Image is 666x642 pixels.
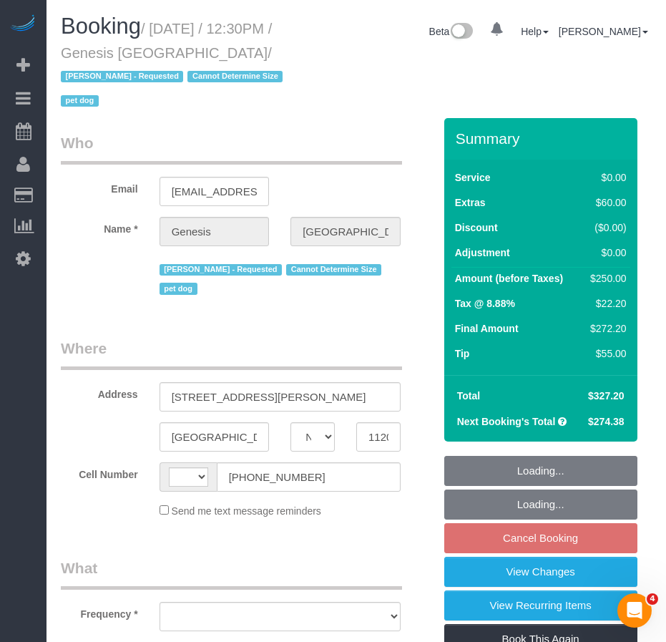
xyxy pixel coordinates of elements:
span: Cannot Determine Size [286,264,381,276]
span: pet dog [160,283,197,294]
label: Adjustment [455,245,510,260]
legend: Where [61,338,402,370]
div: $0.00 [584,245,626,260]
div: ($0.00) [584,220,626,235]
a: View Changes [444,557,637,587]
label: Tip [455,346,470,361]
input: First Name [160,217,270,246]
label: Service [455,170,491,185]
label: Cell Number [50,462,149,482]
div: $22.20 [584,296,626,311]
span: [PERSON_NAME] - Requested [61,71,183,82]
input: Zip Code [356,422,401,452]
span: / [61,45,287,110]
label: Discount [455,220,498,235]
iframe: Intercom live chat [617,593,652,628]
span: $274.38 [588,416,625,427]
span: Cannot Determine Size [187,71,283,82]
label: Email [50,177,149,196]
div: $272.20 [584,321,626,336]
div: $0.00 [584,170,626,185]
label: Amount (before Taxes) [455,271,563,286]
a: Beta [429,26,474,37]
span: [PERSON_NAME] - Requested [160,264,282,276]
label: Tax @ 8.88% [455,296,515,311]
span: $327.20 [588,390,625,402]
a: View Recurring Items [444,590,637,621]
label: Frequency * [50,602,149,621]
a: [PERSON_NAME] [559,26,648,37]
span: pet dog [61,95,99,107]
input: Cell Number [217,462,401,492]
img: Automaid Logo [9,14,37,34]
legend: Who [61,132,402,165]
img: New interface [449,23,473,42]
span: Send me text message reminders [172,505,321,517]
strong: Next Booking's Total [457,416,556,427]
input: City [160,422,270,452]
div: $60.00 [584,195,626,210]
label: Extras [455,195,486,210]
h3: Summary [456,130,630,147]
strong: Total [457,390,480,402]
legend: What [61,558,402,590]
input: Last Name [290,217,401,246]
small: / [DATE] / 12:30PM / Genesis [GEOGRAPHIC_DATA] [61,21,287,110]
label: Final Amount [455,321,519,336]
label: Address [50,382,149,402]
a: Help [521,26,549,37]
input: Email [160,177,270,206]
span: Booking [61,14,141,39]
label: Name * [50,217,149,236]
div: $55.00 [584,346,626,361]
div: $250.00 [584,271,626,286]
span: 4 [647,593,658,605]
